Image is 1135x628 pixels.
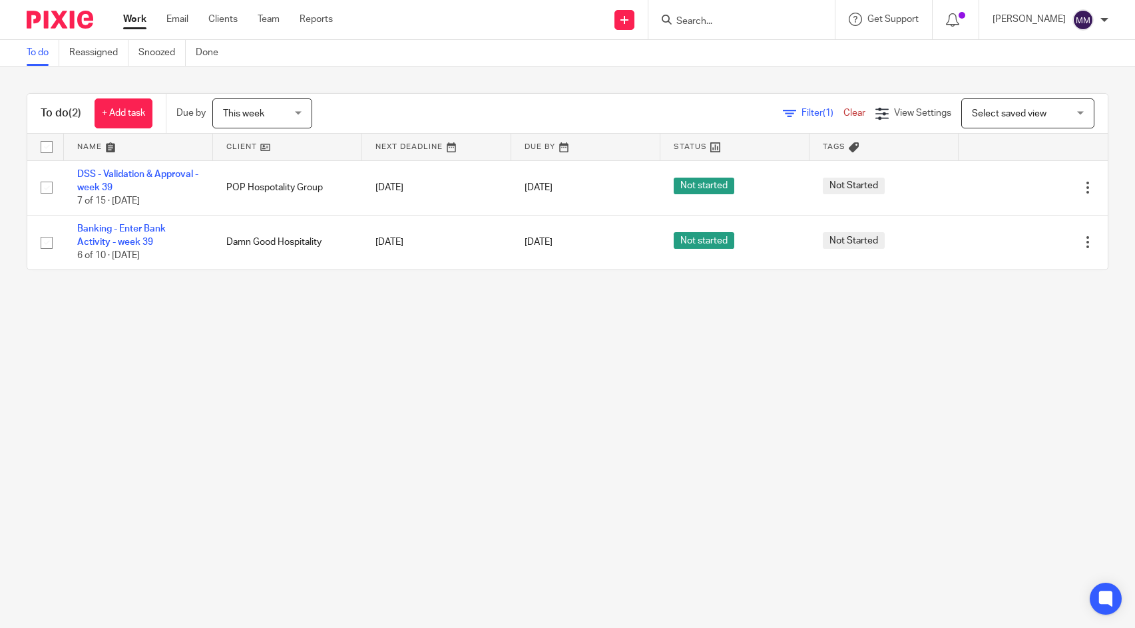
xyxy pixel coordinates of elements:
[69,40,128,66] a: Reassigned
[69,108,81,118] span: (2)
[196,40,228,66] a: Done
[41,106,81,120] h1: To do
[27,40,59,66] a: To do
[223,109,264,118] span: This week
[1072,9,1094,31] img: svg%3E
[894,108,951,118] span: View Settings
[674,178,734,194] span: Not started
[867,15,919,24] span: Get Support
[77,251,140,261] span: 6 of 10 · [DATE]
[123,13,146,26] a: Work
[972,109,1046,118] span: Select saved view
[77,196,140,206] span: 7 of 15 · [DATE]
[362,215,511,269] td: [DATE]
[823,178,885,194] span: Not Started
[77,224,166,247] a: Banking - Enter Bank Activity - week 39
[95,98,152,128] a: + Add task
[77,170,198,192] a: DSS - Validation & Approval - week 39
[823,143,845,150] span: Tags
[675,16,795,28] input: Search
[823,232,885,249] span: Not Started
[525,183,553,192] span: [DATE]
[525,237,553,247] span: [DATE]
[176,106,206,120] p: Due by
[213,215,362,269] td: Damn Good Hospitality
[166,13,188,26] a: Email
[843,108,865,118] a: Clear
[27,11,93,29] img: Pixie
[674,232,734,249] span: Not started
[823,108,833,118] span: (1)
[138,40,186,66] a: Snoozed
[213,160,362,215] td: POP Hospotality Group
[258,13,280,26] a: Team
[993,13,1066,26] p: [PERSON_NAME]
[801,108,843,118] span: Filter
[362,160,511,215] td: [DATE]
[300,13,333,26] a: Reports
[208,13,238,26] a: Clients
